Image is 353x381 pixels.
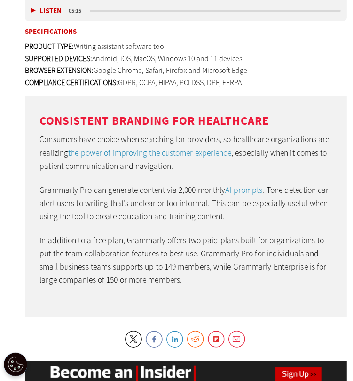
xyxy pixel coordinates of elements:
[226,184,263,196] a: AI prompts
[39,183,332,223] p: Grammarly Pro can generate content via 2,000 monthly . Tone detection can alert users to writing ...
[25,54,92,63] strong: SUPPORTED DEVICES:
[31,8,62,15] button: Listen
[68,147,231,159] a: the power of improving the customer experience
[67,7,88,15] div: duration
[39,234,332,287] p: In addition to a free plan, Grammarly offers two paid plans built for organizations to put the te...
[39,133,332,172] p: Consumers have choice when searching for providers, so healthcare organizations are realizing , e...
[39,115,332,127] h3: Consistent Branding for Healthcare
[25,28,346,35] h3: SPECIFICATIONS
[4,353,27,376] button: Open Preferences
[25,40,346,88] p: Writing assistant software tool Android, iOS, MacOS, Windows 10 and 11 devices Google Chrome, Saf...
[25,65,94,75] strong: BROWSER EXTENSION:
[25,41,74,51] strong: PRODUCT TYPE:
[25,78,118,87] strong: COMPLIANCE CERTIFICATIONS:
[4,353,27,376] div: Cookie Settings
